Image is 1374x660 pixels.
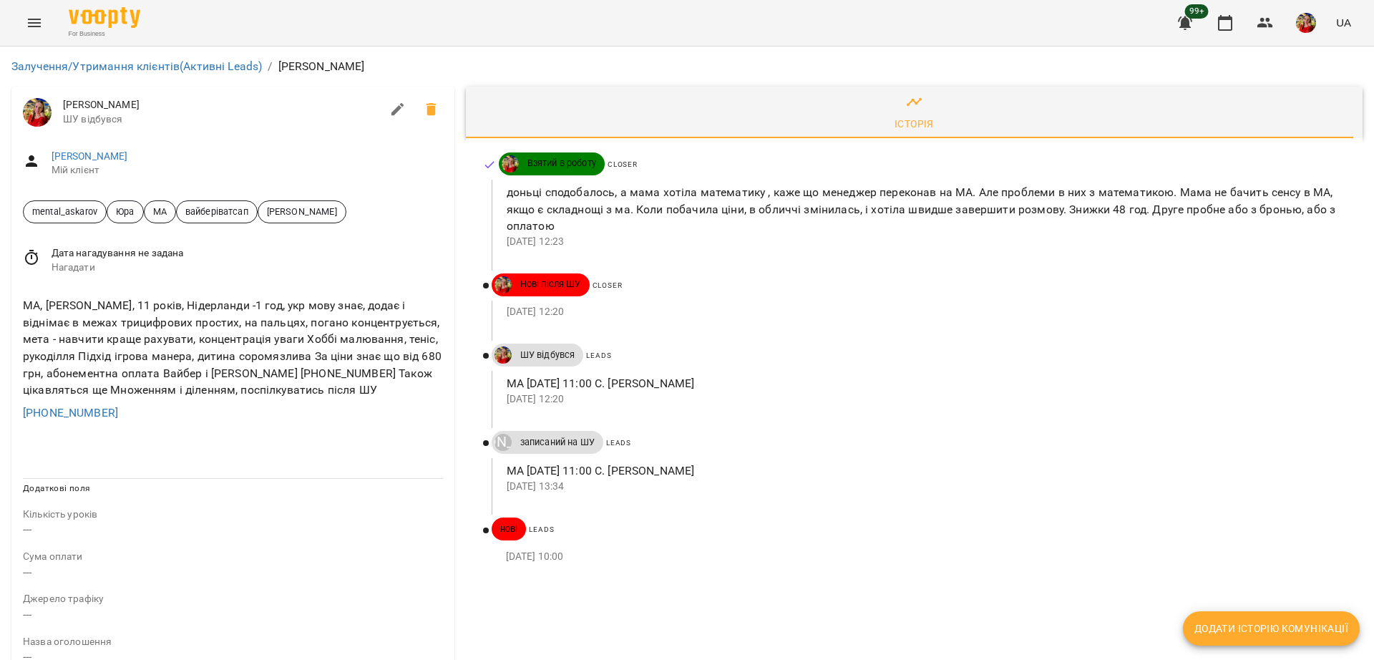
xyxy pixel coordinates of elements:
span: ШУ відбувся [512,349,584,361]
span: нові [492,523,527,535]
span: ШУ відбувся [63,112,381,127]
button: Додати історію комунікації [1183,611,1360,646]
span: Мій клієнт [52,163,443,178]
img: Voopty Logo [69,7,140,28]
a: ДТ УКР\РОС Абасова Сабіна https://us06web.zoom.us/j/84886035086 [492,346,512,364]
span: [PERSON_NAME] [63,98,381,112]
img: ДТ УКР\РОС Абасова Сабіна https://us06web.zoom.us/j/84886035086 [502,155,519,173]
span: Нові після ШУ [512,278,590,291]
nav: breadcrumb [11,58,1363,75]
div: Історія [895,115,934,132]
span: mental_askarov [24,205,106,218]
span: вайберіватсап [177,205,257,218]
p: [DATE] 10:00 [506,550,1340,564]
div: Юрій Тимочко [494,434,512,451]
img: ДТ УКР\РОС Абасова Сабіна https://us06web.zoom.us/j/84886035086 [494,346,512,364]
span: For Business [69,29,140,39]
div: МА, [PERSON_NAME], 11 років, Нідерланди -1 год, укр мову знає, додає і віднімає в межах трицифров... [20,294,446,401]
span: [PERSON_NAME] [258,205,346,218]
p: field-description [23,592,443,606]
span: Нагадати [52,261,443,275]
span: UA [1336,15,1351,30]
p: --- [23,606,443,623]
a: [PHONE_NUMBER] [23,406,118,419]
span: Юра [107,205,142,218]
p: [DATE] 12:20 [507,392,1340,407]
a: ДТ УКР\РОС Абасова Сабіна https://us06web.zoom.us/j/84886035086 [492,276,512,293]
span: Дата нагадування не задана [52,246,443,261]
p: МА [DATE] 11:00 С. [PERSON_NAME] [507,462,1340,480]
p: --- [23,564,443,581]
p: --- [23,521,443,538]
p: [DATE] 12:20 [507,305,1340,319]
button: UA [1330,9,1357,36]
p: field-description [23,508,443,522]
span: записаний на ШУ [512,436,603,449]
span: Closer [593,281,623,289]
span: Leads [529,525,554,533]
p: доньці сподобалось, а мама хотіла математику , каже що менеджер переконав на МА. Але проблеми в н... [507,184,1340,235]
span: Додаткові поля [23,483,90,493]
p: МА [DATE] 11:00 С. [PERSON_NAME] [507,375,1340,392]
p: [PERSON_NAME] [278,58,365,75]
p: field-description [23,635,443,649]
p: [DATE] 13:34 [507,480,1340,494]
a: Залучення/Утримання клієнтів(Активні Leads) [11,59,262,73]
img: ДТ УКР\РОС Абасова Сабіна https://us06web.zoom.us/j/84886035086 [494,276,512,293]
p: [DATE] 12:23 [507,235,1340,249]
button: Menu [17,6,52,40]
span: 99+ [1185,4,1209,19]
span: Додати історію комунікації [1194,620,1348,637]
span: МА [145,205,175,218]
a: ДТ УКР\РОС Абасова Сабіна https://us06web.zoom.us/j/84886035086 [499,155,519,173]
li: / [268,58,272,75]
span: Closer [608,160,638,168]
a: [PERSON_NAME] [52,150,128,162]
img: 5e634735370bbb5983f79fa1b5928c88.png [1296,13,1316,33]
span: Leads [586,351,611,359]
span: Взятий в роботу [519,157,605,170]
p: field-description [23,550,443,564]
a: [PERSON_NAME] [492,434,512,451]
span: Leads [606,439,631,447]
img: ДТ УКР\РОС Абасова Сабіна https://us06web.zoom.us/j/84886035086 [23,98,52,127]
